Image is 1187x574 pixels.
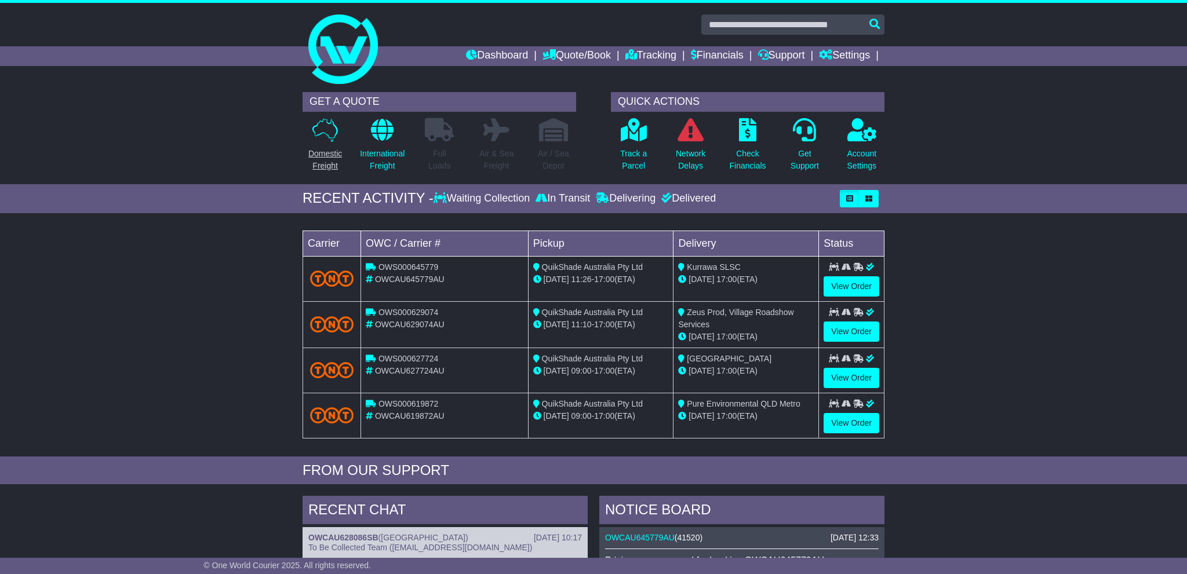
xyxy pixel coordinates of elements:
[605,555,879,566] p: Pricing was approved for booking OWCAU645779AU.
[625,46,676,66] a: Tracking
[689,275,714,284] span: [DATE]
[375,320,445,329] span: OWCAU629074AU
[310,270,354,286] img: TNT_Domestic.png
[310,316,354,332] img: TNT_Domestic.png
[824,276,879,297] a: View Order
[620,148,647,172] p: Track a Parcel
[689,411,714,421] span: [DATE]
[542,308,643,317] span: QuikShade Australia Pty Ltd
[359,118,405,178] a: InternationalFreight
[544,320,569,329] span: [DATE]
[303,92,576,112] div: GET A QUOTE
[824,413,879,433] a: View Order
[375,411,445,421] span: OWCAU619872AU
[676,148,705,172] p: Network Delays
[544,275,569,284] span: [DATE]
[375,275,445,284] span: OWCAU645779AU
[824,368,879,388] a: View Order
[594,320,614,329] span: 17:00
[729,118,767,178] a: CheckFinancials
[678,308,793,329] span: Zeus Prod, Village Roadshow Services
[466,46,528,66] a: Dashboard
[678,410,814,422] div: (ETA)
[542,46,611,66] a: Quote/Book
[538,148,569,172] p: Air / Sea Depot
[528,231,673,256] td: Pickup
[678,331,814,343] div: (ETA)
[689,366,714,375] span: [DATE]
[571,366,592,375] span: 09:00
[678,365,814,377] div: (ETA)
[819,231,884,256] td: Status
[687,354,771,363] span: [GEOGRAPHIC_DATA]
[758,46,805,66] a: Support
[203,561,371,570] span: © One World Courier 2025. All rights reserved.
[571,320,592,329] span: 11:10
[542,262,643,272] span: QuikShade Australia Pty Ltd
[675,118,706,178] a: NetworkDelays
[303,462,884,479] div: FROM OUR SUPPORT
[716,275,737,284] span: 17:00
[303,190,434,207] div: RECENT ACTIVITY -
[611,92,884,112] div: QUICK ACTIONS
[533,365,669,377] div: - (ETA)
[533,192,593,205] div: In Transit
[542,354,643,363] span: QuikShade Australia Pty Ltd
[847,118,877,178] a: AccountSettings
[716,411,737,421] span: 17:00
[678,533,700,542] span: 41520
[308,148,342,172] p: Domestic Freight
[308,533,378,542] a: OWCAU628086SB
[308,543,532,552] span: To Be Collected Team ([EMAIL_ADDRESS][DOMAIN_NAME])
[542,399,643,408] span: QuikShade Australia Pty Ltd
[620,118,647,178] a: Track aParcel
[310,407,354,423] img: TNT_Domestic.png
[824,321,879,342] a: View Order
[381,533,465,542] span: [GEOGRAPHIC_DATA]
[571,275,592,284] span: 11:26
[716,366,737,375] span: 17:00
[533,273,669,286] div: - (ETA)
[790,118,820,178] a: GetSupport
[425,148,454,172] p: Full Loads
[593,192,658,205] div: Delivering
[378,354,439,363] span: OWS000627724
[687,262,741,272] span: Kurrawa SLSC
[658,192,716,205] div: Delivered
[689,332,714,341] span: [DATE]
[847,148,877,172] p: Account Settings
[594,366,614,375] span: 17:00
[605,533,879,543] div: ( )
[378,308,439,317] span: OWS000629074
[303,231,361,256] td: Carrier
[819,46,870,66] a: Settings
[378,399,439,408] span: OWS000619872
[303,496,588,527] div: RECENT CHAT
[605,533,675,542] a: OWCAU645779AU
[534,533,582,543] div: [DATE] 10:17
[360,148,405,172] p: International Freight
[375,366,445,375] span: OWCAU627724AU
[678,273,814,286] div: (ETA)
[308,533,582,543] div: ( )
[594,411,614,421] span: 17:00
[691,46,744,66] a: Financials
[361,231,529,256] td: OWC / Carrier #
[378,262,439,272] span: OWS000645779
[308,118,343,178] a: DomesticFreight
[831,533,879,543] div: [DATE] 12:33
[571,411,592,421] span: 09:00
[673,231,819,256] td: Delivery
[533,319,669,331] div: - (ETA)
[791,148,819,172] p: Get Support
[730,148,766,172] p: Check Financials
[599,496,884,527] div: NOTICE BOARD
[594,275,614,284] span: 17:00
[434,192,533,205] div: Waiting Collection
[687,399,800,408] span: Pure Environmental QLD Metro
[533,410,669,422] div: - (ETA)
[716,332,737,341] span: 17:00
[479,148,514,172] p: Air & Sea Freight
[544,366,569,375] span: [DATE]
[310,362,354,378] img: TNT_Domestic.png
